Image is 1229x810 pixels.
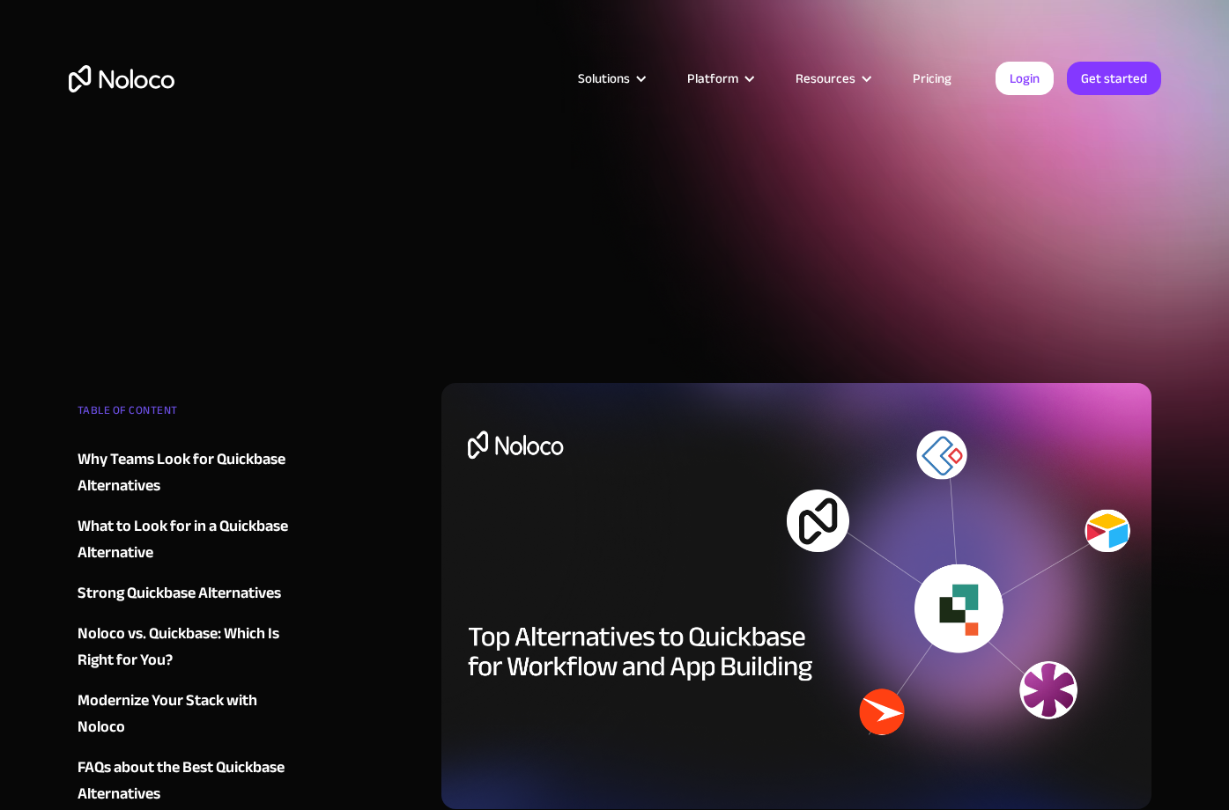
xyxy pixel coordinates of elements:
div: Solutions [578,67,630,90]
div: Resources [796,67,855,90]
a: Pricing [891,67,974,90]
a: What to Look for in a Quickbase Alternative [78,513,291,566]
a: Why Teams Look for Quickbase Alternatives [78,446,291,499]
div: Platform [687,67,738,90]
div: Resources [774,67,891,90]
a: home [69,65,174,92]
div: Solutions [556,67,665,90]
a: FAQs about the Best Quickbase Alternatives [78,755,291,807]
div: TABLE OF CONTENT [78,397,291,432]
a: Strong Quickbase Alternatives [78,580,291,607]
a: Noloco vs. Quickbase: Which Is Right for You? [78,621,291,674]
div: Platform [665,67,774,90]
a: Get started [1067,62,1161,95]
a: Modernize Your Stack with Noloco [78,688,291,740]
a: Login [996,62,1054,95]
div: Strong Quickbase Alternatives [78,580,281,607]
